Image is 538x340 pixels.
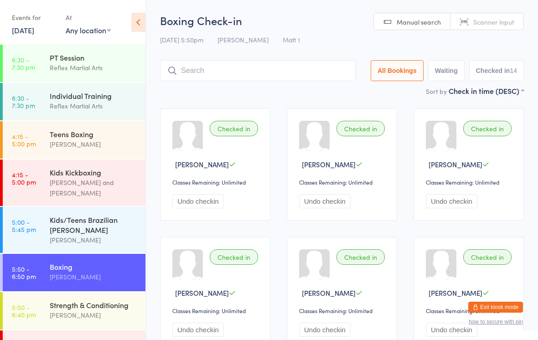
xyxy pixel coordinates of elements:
div: Check in time (DESC) [449,86,524,96]
div: Classes Remaining: Unlimited [426,178,514,186]
time: 6:30 - 7:30 pm [12,56,35,71]
button: Undo checkin [426,323,477,337]
span: [PERSON_NAME] [217,35,269,44]
a: 4:15 -5:00 pmKids Kickboxing[PERSON_NAME] and [PERSON_NAME] [3,160,145,206]
div: Checked in [463,249,512,265]
h2: Boxing Check-in [160,13,524,28]
span: [PERSON_NAME] [175,160,229,169]
div: [PERSON_NAME] and [PERSON_NAME] [50,177,138,198]
div: [PERSON_NAME] [50,235,138,245]
div: Checked in [210,121,258,136]
a: 4:15 -5:00 pmTeens Boxing[PERSON_NAME] [3,121,145,159]
div: [PERSON_NAME] [50,310,138,320]
a: [DATE] [12,25,34,35]
div: Strength & Conditioning [50,300,138,310]
div: Teens Boxing [50,129,138,139]
div: Classes Remaining: Unlimited [299,178,388,186]
div: Any location [66,25,111,35]
span: Scanner input [473,17,514,26]
div: Reflex Martial Arts [50,62,138,73]
div: Individual Training [50,91,138,101]
span: Matt 1 [283,35,300,44]
button: Undo checkin [172,194,224,208]
div: Classes Remaining: Unlimited [172,178,261,186]
time: 5:50 - 6:50 pm [12,265,36,280]
a: 6:30 -7:30 pmIndividual TrainingReflex Martial Arts [3,83,145,120]
div: Classes Remaining: Unlimited [426,307,514,314]
span: [DATE] 5:50pm [160,35,203,44]
div: Events for [12,10,57,25]
time: 6:30 - 7:30 pm [12,94,35,109]
div: Reflex Martial Arts [50,101,138,111]
button: Checked in14 [469,60,524,81]
div: Kids/Teens Brazilian [PERSON_NAME] [50,215,138,235]
time: 4:15 - 5:00 pm [12,133,36,147]
div: Checked in [336,121,385,136]
button: Undo checkin [172,323,224,337]
div: Checked in [210,249,258,265]
button: Exit kiosk mode [468,302,523,313]
button: All Bookings [371,60,424,81]
button: Undo checkin [299,323,351,337]
a: 5:00 -5:45 pmKids/Teens Brazilian [PERSON_NAME][PERSON_NAME] [3,207,145,253]
span: [PERSON_NAME] [302,288,356,298]
span: [PERSON_NAME] [429,160,482,169]
button: Undo checkin [299,194,351,208]
div: [PERSON_NAME] [50,139,138,149]
div: Checked in [336,249,385,265]
input: Search [160,60,356,81]
time: 4:15 - 5:00 pm [12,171,36,185]
a: 5:50 -6:40 pmStrength & Conditioning[PERSON_NAME] [3,292,145,330]
a: 5:50 -6:50 pmBoxing[PERSON_NAME] [3,254,145,291]
div: Classes Remaining: Unlimited [172,307,261,314]
span: [PERSON_NAME] [429,288,482,298]
label: Sort by [426,87,447,96]
div: At [66,10,111,25]
time: 5:00 - 5:45 pm [12,218,36,233]
span: [PERSON_NAME] [302,160,356,169]
button: Undo checkin [426,194,477,208]
div: [PERSON_NAME] [50,272,138,282]
button: how to secure with pin [469,319,523,325]
div: Kids Kickboxing [50,167,138,177]
div: PT Session [50,52,138,62]
span: [PERSON_NAME] [175,288,229,298]
div: Boxing [50,262,138,272]
div: Checked in [463,121,512,136]
a: 6:30 -7:30 pmPT SessionReflex Martial Arts [3,45,145,82]
div: 14 [510,67,517,74]
div: Classes Remaining: Unlimited [299,307,388,314]
time: 5:50 - 6:40 pm [12,304,36,318]
span: Manual search [397,17,441,26]
button: Waiting [428,60,465,81]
